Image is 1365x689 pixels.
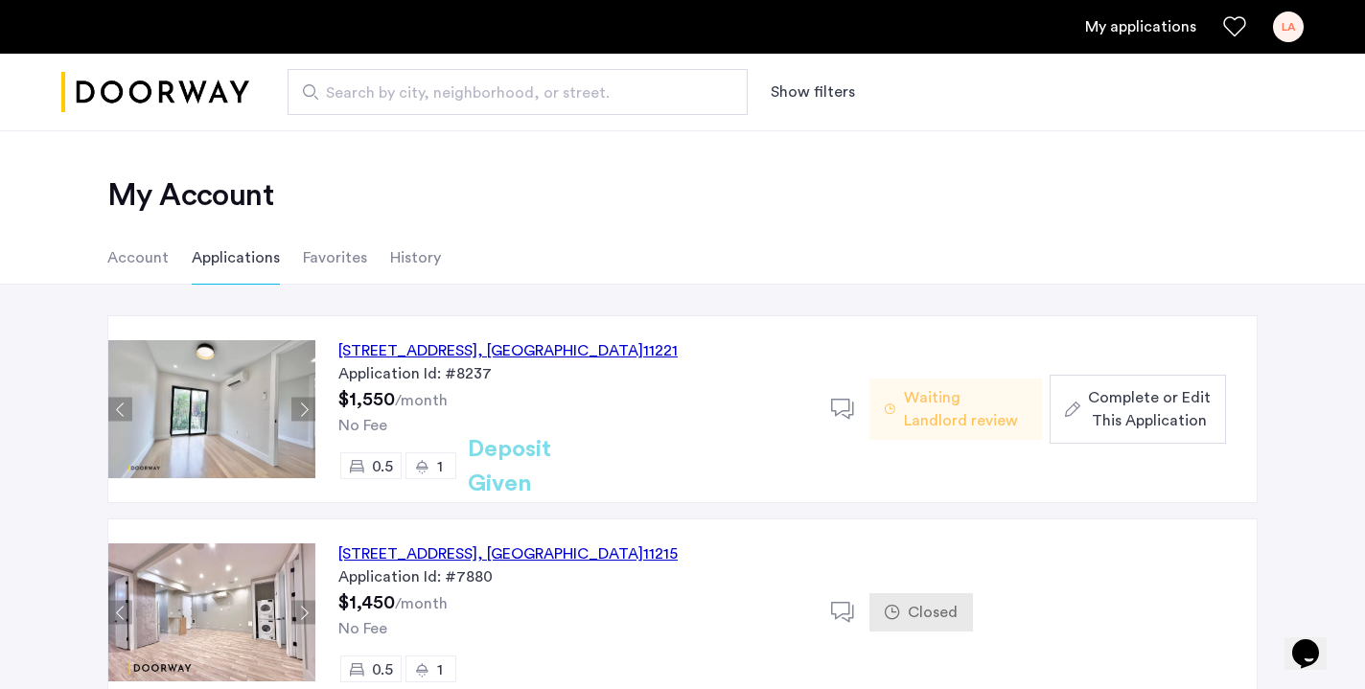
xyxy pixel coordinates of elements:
[437,459,443,474] span: 1
[61,57,249,128] img: logo
[468,432,620,501] h2: Deposit Given
[108,601,132,625] button: Previous apartment
[437,662,443,678] span: 1
[338,390,395,409] span: $1,550
[338,621,387,636] span: No Fee
[61,57,249,128] a: Cazamio logo
[904,386,1027,432] span: Waiting Landlord review
[303,231,367,285] li: Favorites
[908,601,958,624] span: Closed
[107,176,1258,215] h2: My Account
[338,565,808,588] div: Application Id: #7880
[390,231,441,285] li: History
[338,542,678,565] div: [STREET_ADDRESS] 11215
[288,69,748,115] input: Apartment Search
[108,543,315,681] img: Apartment photo
[1088,386,1211,432] span: Complete or Edit This Application
[477,546,643,562] span: , [GEOGRAPHIC_DATA]
[1223,15,1246,38] a: Favorites
[1273,11,1304,42] div: LA
[1284,612,1346,670] iframe: chat widget
[395,393,448,408] sub: /month
[395,596,448,611] sub: /month
[1050,375,1226,444] button: button
[338,593,395,612] span: $1,450
[291,398,315,422] button: Next apartment
[326,81,694,104] span: Search by city, neighborhood, or street.
[477,343,643,358] span: , [GEOGRAPHIC_DATA]
[338,362,808,385] div: Application Id: #8237
[192,231,280,285] li: Applications
[372,662,393,678] span: 0.5
[1085,15,1196,38] a: My application
[372,459,393,474] span: 0.5
[338,418,387,433] span: No Fee
[107,231,169,285] li: Account
[108,398,132,422] button: Previous apartment
[771,80,855,103] button: Show or hide filters
[338,339,678,362] div: [STREET_ADDRESS] 11221
[108,340,315,478] img: Apartment photo
[291,601,315,625] button: Next apartment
